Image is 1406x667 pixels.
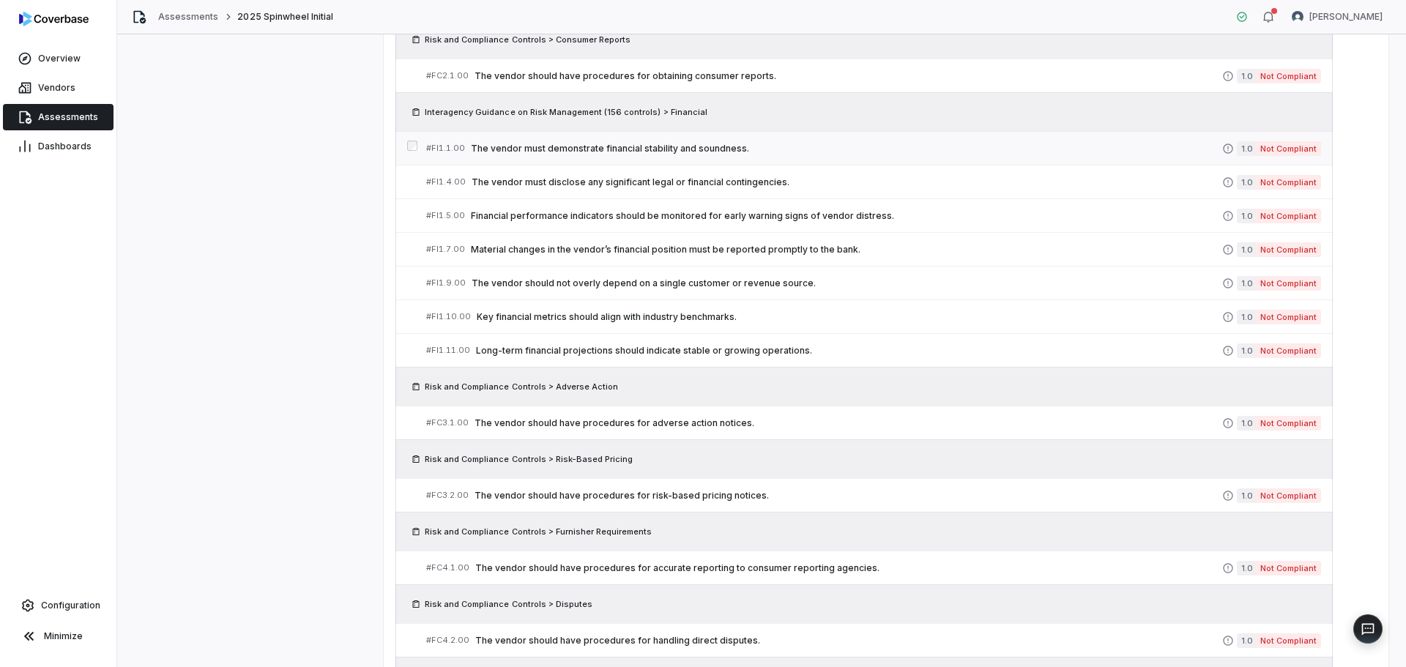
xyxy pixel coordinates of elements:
span: Not Compliant [1256,242,1321,257]
a: Dashboards [3,133,114,160]
img: logo-D7KZi-bG.svg [19,12,89,26]
span: Risk and Compliance Controls > Furnisher Requirements [425,526,652,537]
a: #FC4.1.00The vendor should have procedures for accurate reporting to consumer reporting agencies.... [426,551,1321,584]
img: Dani Vattuone avatar [1292,11,1303,23]
a: #FI1.4.00The vendor must disclose any significant legal or financial contingencies.1.0Not Compliant [426,165,1321,198]
span: Risk and Compliance Controls > Adverse Action [425,381,618,392]
span: # FI1.1.00 [426,143,465,154]
span: # FC3.2.00 [426,490,469,501]
span: # FI1.10.00 [426,311,471,322]
a: Vendors [3,75,114,101]
a: #FI1.1.00The vendor must demonstrate financial stability and soundness.1.0Not Compliant [426,132,1321,165]
span: The vendor should not overly depend on a single customer or revenue source. [472,277,1222,289]
span: 2025 Spinwheel Initial [237,11,333,23]
span: # FI1.5.00 [426,210,465,221]
span: The vendor must disclose any significant legal or financial contingencies. [472,176,1222,188]
span: 1.0 [1237,633,1256,648]
span: The vendor should have procedures for accurate reporting to consumer reporting agencies. [475,562,1222,574]
a: #FI1.5.00Financial performance indicators should be monitored for early warning signs of vendor d... [426,199,1321,232]
button: Minimize [6,622,111,651]
a: #FC4.2.00The vendor should have procedures for handling direct disputes.1.0Not Compliant [426,624,1321,657]
span: 1.0 [1237,276,1256,291]
span: The vendor should have procedures for adverse action notices. [475,417,1222,429]
span: Risk and Compliance Controls > Risk-Based Pricing [425,453,633,465]
span: Key financial metrics should align with industry benchmarks. [477,311,1222,323]
span: Material changes in the vendor’s financial position must be reported promptly to the bank. [471,244,1222,256]
a: Assessments [3,104,114,130]
span: The vendor should have procedures for handling direct disputes. [475,635,1222,646]
span: Vendors [38,82,75,94]
a: Overview [3,45,114,72]
span: # FC2.1.00 [426,70,469,81]
span: 1.0 [1237,141,1256,156]
span: Not Compliant [1256,488,1321,503]
span: Not Compliant [1256,276,1321,291]
a: #FI1.10.00Key financial metrics should align with industry benchmarks.1.0Not Compliant [426,300,1321,333]
span: Not Compliant [1256,69,1321,83]
a: #FC2.1.00The vendor should have procedures for obtaining consumer reports.1.0Not Compliant [426,59,1321,92]
span: Long-term financial projections should indicate stable or growing operations. [476,345,1222,357]
span: Not Compliant [1256,416,1321,431]
span: Financial performance indicators should be monitored for early warning signs of vendor distress. [471,210,1222,222]
span: Minimize [44,630,83,642]
span: Overview [38,53,81,64]
span: 1.0 [1237,242,1256,257]
span: # FC4.2.00 [426,635,469,646]
span: # FI1.7.00 [426,244,465,255]
a: #FC3.1.00The vendor should have procedures for adverse action notices.1.0Not Compliant [426,406,1321,439]
span: # FI1.4.00 [426,176,466,187]
span: # FC3.1.00 [426,417,469,428]
span: 1.0 [1237,310,1256,324]
span: Risk and Compliance Controls > Disputes [425,598,592,610]
span: Configuration [41,600,100,611]
span: Not Compliant [1256,633,1321,648]
a: Assessments [158,11,218,23]
a: #FI1.7.00Material changes in the vendor’s financial position must be reported promptly to the ban... [426,233,1321,266]
span: Not Compliant [1256,209,1321,223]
span: The vendor should have procedures for obtaining consumer reports. [475,70,1222,82]
span: [PERSON_NAME] [1309,11,1383,23]
span: 1.0 [1237,175,1256,190]
span: # FC4.1.00 [426,562,469,573]
span: # FI1.11.00 [426,345,470,356]
span: 1.0 [1237,488,1256,503]
span: Not Compliant [1256,175,1321,190]
a: #FC3.2.00The vendor should have procedures for risk-based pricing notices.1.0Not Compliant [426,479,1321,512]
span: The vendor should have procedures for risk-based pricing notices. [475,490,1222,502]
span: 1.0 [1237,69,1256,83]
a: #FI1.11.00Long-term financial projections should indicate stable or growing operations.1.0Not Com... [426,334,1321,367]
span: 1.0 [1237,416,1256,431]
span: Risk and Compliance Controls > Consumer Reports [425,34,631,45]
span: Not Compliant [1256,310,1321,324]
span: 1.0 [1237,343,1256,358]
a: Configuration [6,592,111,619]
span: Dashboards [38,141,92,152]
a: #FI1.9.00The vendor should not overly depend on a single customer or revenue source.1.0Not Compliant [426,267,1321,299]
span: The vendor must demonstrate financial stability and soundness. [471,143,1222,154]
span: Not Compliant [1256,561,1321,575]
button: Dani Vattuone avatar[PERSON_NAME] [1283,6,1391,28]
span: # FI1.9.00 [426,277,466,288]
span: 1.0 [1237,209,1256,223]
span: Interagency Guidance on Risk Management (156 controls) > Financial [425,106,707,118]
span: 1.0 [1237,561,1256,575]
span: Not Compliant [1256,343,1321,358]
span: Not Compliant [1256,141,1321,156]
span: Assessments [38,111,98,123]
